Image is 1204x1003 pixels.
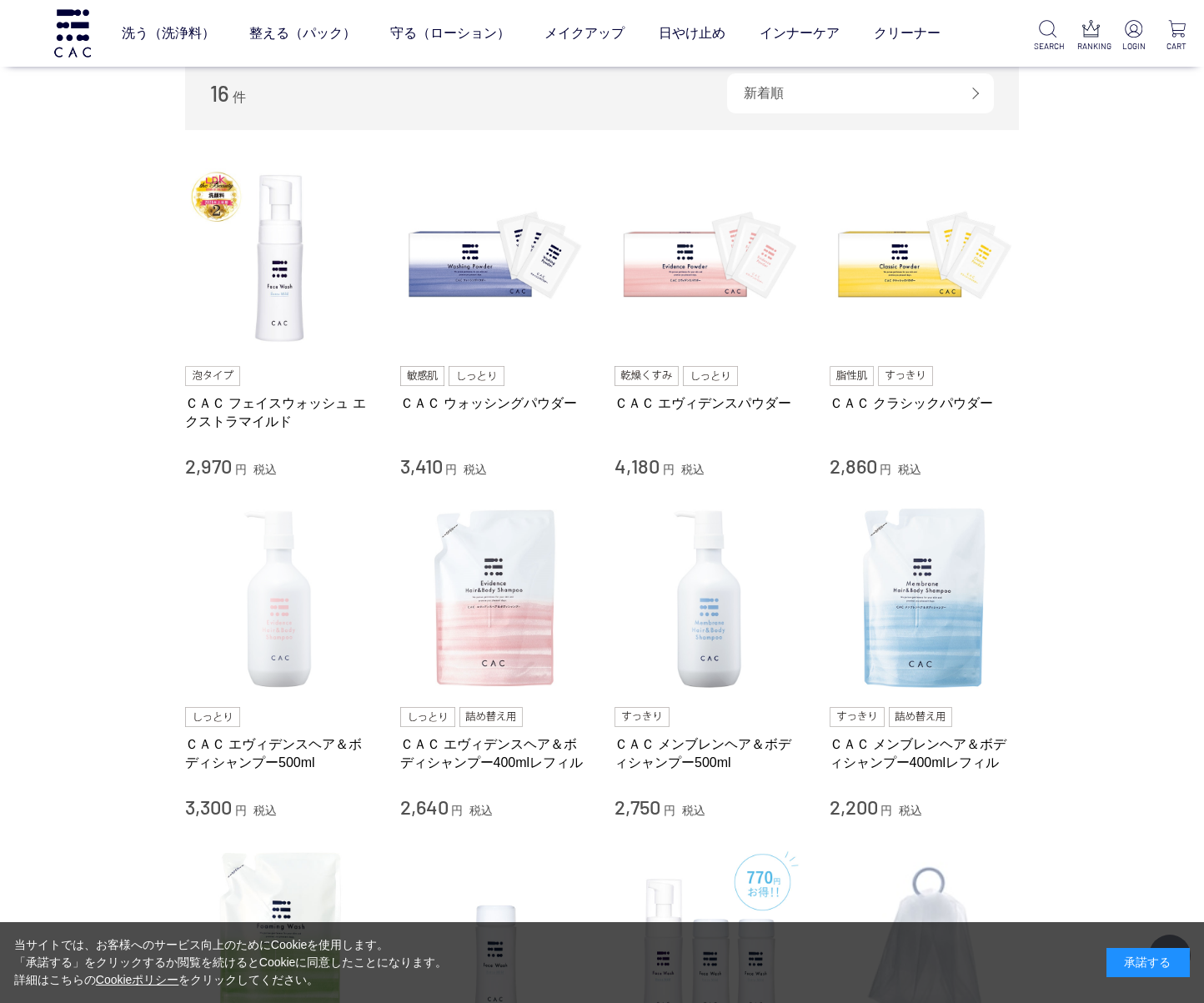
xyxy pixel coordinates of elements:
[400,394,590,412] a: ＣＡＣ ウォッシングパウダー
[1077,20,1105,53] a: RANKING
[830,454,877,478] span: 2,860
[52,9,93,57] img: logo
[1120,20,1147,53] a: LOGIN
[1163,20,1191,53] a: CART
[760,10,840,57] a: インナーケア
[14,936,448,989] div: 当サイトでは、お客様へのサービス向上のためにCookieを使用します。 「承諾する」をクリックするか閲覧を続けるとCookieに同意したことになります。 詳細はこちらの をクリックしてください。
[400,795,449,819] span: 2,640
[830,163,1020,354] img: ＣＡＣ クラシックパウダー
[830,707,885,727] img: すっきり
[185,735,375,771] a: ＣＡＣ エヴィデンスヘア＆ボディシャンプー500ml
[233,90,246,104] span: 件
[878,366,933,386] img: すっきり
[185,163,375,354] img: ＣＡＣ フェイスウォッシュ エクストラマイルド
[1106,948,1190,977] div: 承諾する
[400,707,455,727] img: しっとり
[615,163,805,354] img: ＣＡＣ エヴィデンスパウダー
[880,804,892,817] span: 円
[185,394,375,430] a: ＣＡＣ フェイスウォッシュ エクストラマイルド
[898,463,921,476] span: 税込
[185,707,240,727] img: しっとり
[615,504,805,695] img: ＣＡＣ メンブレンヘア＆ボディシャンプー500ml
[830,366,874,386] img: 脂性肌
[253,463,277,476] span: 税込
[830,795,878,819] span: 2,200
[235,463,247,476] span: 円
[659,10,725,57] a: 日やけ止め
[663,463,675,476] span: 円
[210,80,229,106] span: 16
[615,735,805,771] a: ＣＡＣ メンブレンヘア＆ボディシャンプー500ml
[400,366,445,386] img: 敏感肌
[185,454,232,478] span: 2,970
[727,73,994,113] div: 新着順
[1077,40,1105,53] p: RANKING
[544,10,625,57] a: メイクアップ
[253,804,277,817] span: 税込
[400,735,590,771] a: ＣＡＣ エヴィデンスヘア＆ボディシャンプー400mlレフィル
[459,707,524,727] img: 詰め替え用
[664,804,675,817] span: 円
[469,804,493,817] span: 税込
[880,463,891,476] span: 円
[682,804,705,817] span: 税込
[451,804,463,817] span: 円
[615,707,670,727] img: すっきり
[122,10,215,57] a: 洗う（洗浄料）
[185,366,240,386] img: 泡タイプ
[400,454,443,478] span: 3,410
[1163,40,1191,53] p: CART
[830,394,1020,412] a: ＣＡＣ クラシックパウダー
[615,795,660,819] span: 2,750
[464,463,487,476] span: 税込
[1034,20,1061,53] a: SEARCH
[1034,40,1061,53] p: SEARCH
[681,463,705,476] span: 税込
[449,366,504,386] img: しっとり
[615,394,805,412] a: ＣＡＣ エヴィデンスパウダー
[185,504,375,695] img: ＣＡＣ エヴィデンスヘア＆ボディシャンプー500ml
[683,366,738,386] img: しっとり
[96,973,179,986] a: Cookieポリシー
[445,463,457,476] span: 円
[830,735,1020,771] a: ＣＡＣ メンブレンヘア＆ボディシャンプー400mlレフィル
[615,366,679,386] img: 乾燥くすみ
[830,504,1020,695] img: ＣＡＣ メンブレンヘア＆ボディシャンプー400mlレフィル
[615,454,660,478] span: 4,180
[889,707,953,727] img: 詰め替え用
[874,10,941,57] a: クリーナー
[235,804,247,817] span: 円
[390,10,510,57] a: 守る（ローション）
[400,163,590,354] img: ＣＡＣ ウォッシングパウダー
[1120,40,1147,53] p: LOGIN
[400,504,590,695] img: ＣＡＣ エヴィデンスヘア＆ボディシャンプー400mlレフィル
[185,795,232,819] span: 3,300
[899,804,922,817] span: 税込
[249,10,356,57] a: 整える（パック）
